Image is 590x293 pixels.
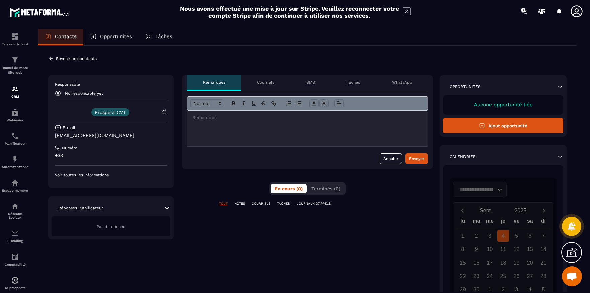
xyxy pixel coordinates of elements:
[443,118,563,133] button: Ajout opportunité
[11,155,19,163] img: automations
[2,197,28,224] a: social-networksocial-networkRéseaux Sociaux
[306,80,315,85] p: SMS
[2,189,28,192] p: Espace membre
[2,80,28,103] a: formationformationCRM
[55,152,167,159] p: +33
[2,165,28,169] p: Automatisations
[275,186,303,191] span: En cours (0)
[2,118,28,122] p: Webinaire
[180,5,399,19] h2: Nous avons effectué une mise à jour sur Stripe. Veuillez reconnecter votre compte Stripe afin de ...
[2,239,28,243] p: E-mailing
[277,201,290,206] p: TÂCHES
[9,6,70,18] img: logo
[11,229,19,237] img: email
[11,108,19,117] img: automations
[392,80,412,85] p: WhatsApp
[297,201,331,206] p: JOURNAUX D'APPELS
[2,103,28,127] a: automationsautomationsWebinaire
[11,85,19,93] img: formation
[11,202,19,210] img: social-network
[11,179,19,187] img: automations
[405,153,428,164] button: Envoyer
[97,224,125,229] span: Pas de donnée
[56,56,97,61] p: Revenir aux contacts
[2,174,28,197] a: automationsautomationsEspace membre
[409,155,424,162] div: Envoyer
[95,110,126,115] p: Prospect CVT
[234,201,245,206] p: NOTES
[307,184,344,193] button: Terminés (0)
[100,33,132,40] p: Opportunités
[203,80,225,85] p: Remarques
[2,224,28,248] a: emailemailE-mailing
[63,125,75,130] p: E-mail
[55,132,167,139] p: [EMAIL_ADDRESS][DOMAIN_NAME]
[311,186,340,191] span: Terminés (0)
[58,205,103,211] p: Réponses Planificateur
[83,29,139,45] a: Opportunités
[252,201,270,206] p: COURRIELS
[38,29,83,45] a: Contacts
[257,80,274,85] p: Courriels
[155,33,172,40] p: Tâches
[11,32,19,41] img: formation
[2,286,28,290] p: IA prospects
[2,142,28,145] p: Planificateur
[450,102,557,108] p: Aucune opportunité liée
[11,276,19,284] img: automations
[380,153,402,164] button: Annuler
[271,184,307,193] button: En cours (0)
[2,66,28,75] p: Tunnel de vente Site web
[2,42,28,46] p: Tableau de bord
[55,172,167,178] p: Voir toutes les informations
[450,154,476,159] p: Calendrier
[2,248,28,271] a: accountantaccountantComptabilité
[11,56,19,64] img: formation
[11,253,19,261] img: accountant
[55,82,167,87] p: Responsable
[55,33,77,40] p: Contacts
[2,27,28,51] a: formationformationTableau de bord
[2,263,28,266] p: Comptabilité
[450,84,481,89] p: Opportunités
[139,29,179,45] a: Tâches
[2,51,28,80] a: formationformationTunnel de vente Site web
[347,80,360,85] p: Tâches
[62,145,77,151] p: Numéro
[2,127,28,150] a: schedulerschedulerPlanificateur
[11,132,19,140] img: scheduler
[2,150,28,174] a: automationsautomationsAutomatisations
[65,91,103,96] p: No responsable yet
[219,201,228,206] p: TOUT
[562,266,582,286] a: Ouvrir le chat
[2,212,28,219] p: Réseaux Sociaux
[2,95,28,98] p: CRM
